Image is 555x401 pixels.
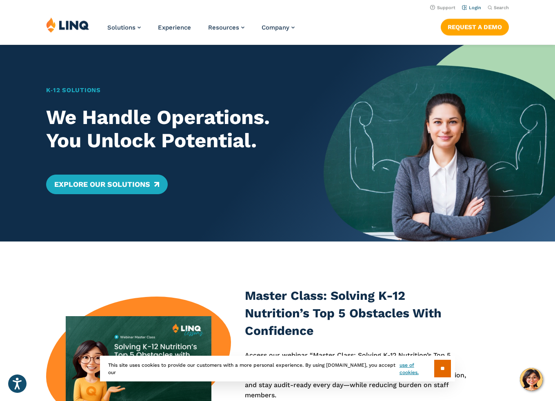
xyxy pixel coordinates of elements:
a: Explore Our Solutions [46,175,167,194]
h2: We Handle Operations. You Unlock Potential. [46,106,301,152]
nav: Button Navigation [441,17,509,35]
span: Company [262,24,289,31]
h1: K‑12 Solutions [46,86,301,95]
a: use of cookies. [400,361,434,376]
a: Company [262,24,295,31]
button: Open Search Bar [488,4,509,11]
nav: Primary Navigation [107,17,295,44]
div: This site uses cookies to provide our customers with a more personal experience. By using [DOMAIN... [100,356,455,381]
a: Request a Demo [441,19,509,35]
a: Support [430,5,455,10]
span: Solutions [107,24,135,31]
a: Solutions [107,24,141,31]
a: Resources [208,24,244,31]
span: Search [494,5,509,10]
span: Resources [208,24,239,31]
a: Experience [158,24,191,31]
a: Login [462,5,481,10]
img: LINQ | K‑12 Software [46,17,89,33]
p: Access our webinar “Master Class: Solving K-12 Nutrition’s Top 5 Obstacles With Confidence” for a... [245,350,469,400]
h3: Master Class: Solving K-12 Nutrition’s Top 5 Obstacles With Confidence [245,287,469,340]
img: Home Banner [324,45,555,241]
button: Hello, have a question? Let’s chat. [520,368,543,391]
